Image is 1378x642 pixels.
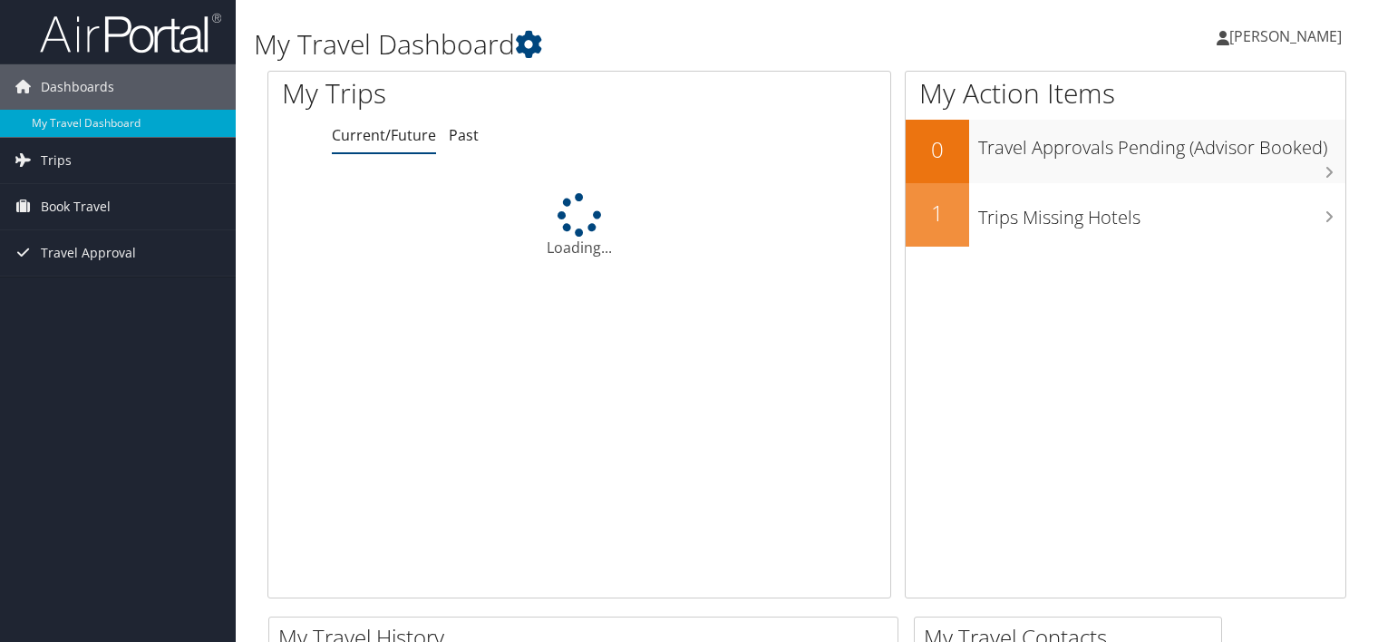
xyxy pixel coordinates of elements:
h3: Trips Missing Hotels [978,196,1345,230]
img: airportal-logo.png [40,12,221,54]
a: [PERSON_NAME] [1217,9,1360,63]
h1: My Travel Dashboard [254,25,991,63]
a: 1Trips Missing Hotels [906,183,1345,247]
h2: 0 [906,134,969,165]
span: Dashboards [41,64,114,110]
span: Travel Approval [41,230,136,276]
span: Trips [41,138,72,183]
div: Loading... [268,193,890,258]
h2: 1 [906,198,969,229]
span: [PERSON_NAME] [1229,26,1342,46]
h1: My Trips [282,74,617,112]
a: 0Travel Approvals Pending (Advisor Booked) [906,120,1345,183]
h1: My Action Items [906,74,1345,112]
a: Past [449,125,479,145]
h3: Travel Approvals Pending (Advisor Booked) [978,126,1345,160]
a: Current/Future [332,125,436,145]
span: Book Travel [41,184,111,229]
